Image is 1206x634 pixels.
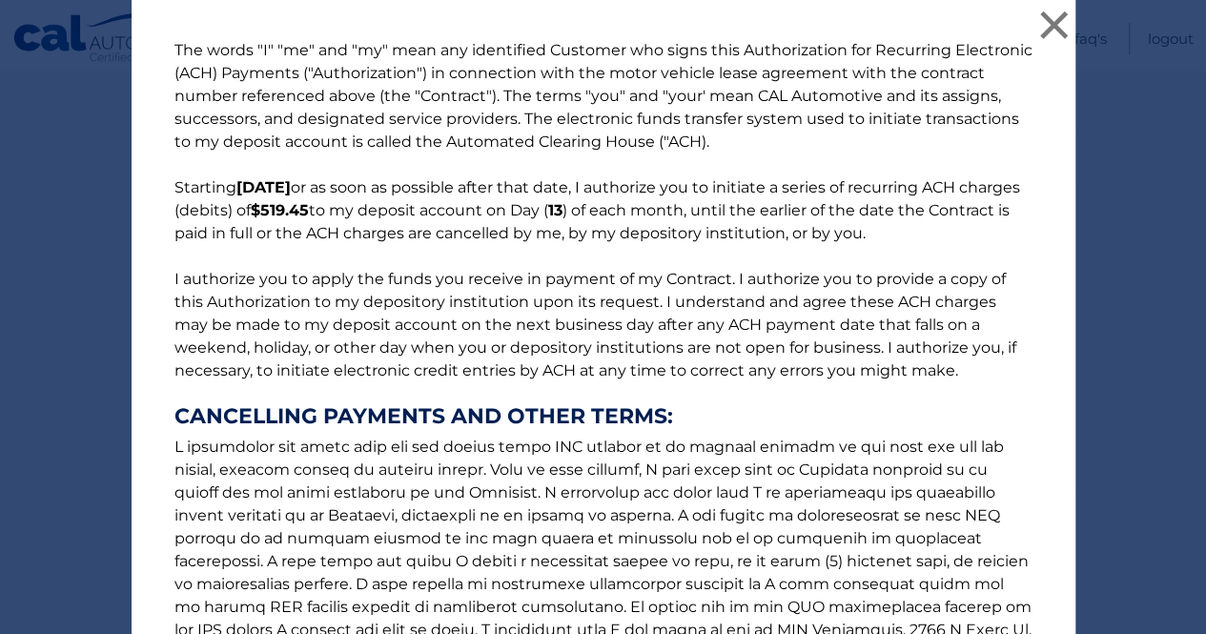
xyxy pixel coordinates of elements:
[236,178,291,196] b: [DATE]
[174,405,1032,428] strong: CANCELLING PAYMENTS AND OTHER TERMS:
[251,201,309,219] b: $519.45
[1035,6,1073,44] button: ×
[548,201,562,219] b: 13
